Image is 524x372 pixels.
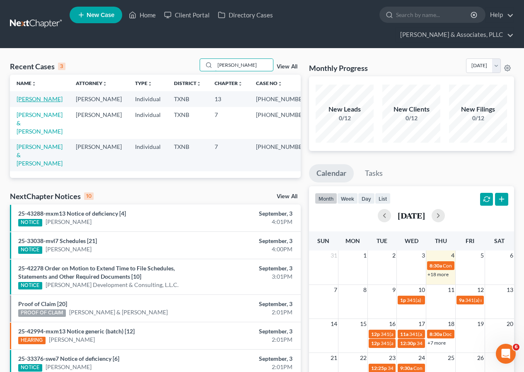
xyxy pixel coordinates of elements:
div: PROOF OF CLAIM [18,309,66,317]
a: Typeunfold_more [135,80,152,86]
iframe: Intercom live chat [496,344,516,364]
i: unfold_more [147,81,152,86]
span: 12 [476,285,485,295]
i: unfold_more [196,81,201,86]
button: month [315,193,337,204]
h2: [DATE] [398,211,425,220]
span: 7 [333,285,338,295]
span: 8 [362,285,367,295]
a: 25-42278 Order on Motion to Extend Time to File Schedules, Statements and Other Required Document... [18,265,175,280]
div: September, 3 [206,327,292,336]
div: 3 [58,63,65,70]
a: View All [277,194,297,199]
td: TXNB [167,139,208,171]
td: [PERSON_NAME] [69,91,128,107]
div: September, 3 [206,300,292,308]
a: [PERSON_NAME] [49,336,95,344]
a: 25-42994-mxm13 Notice generic (batch) [12] [18,328,135,335]
span: Fri [466,237,474,244]
div: 0/12 [382,114,440,122]
div: 2:01PM [206,363,292,371]
div: NOTICE [18,282,42,289]
a: [PERSON_NAME] [17,95,63,102]
div: New Filings [449,105,507,114]
a: [PERSON_NAME] Development & Consulting, L.L.C. [46,281,179,289]
a: [PERSON_NAME] & [PERSON_NAME] [69,308,168,316]
span: 5 [480,250,485,260]
span: 341(a) meeting for [PERSON_NAME] [407,297,487,303]
span: Docket Text: for [PERSON_NAME] [443,331,517,337]
span: 1p [400,297,406,303]
span: 9:30a [400,365,413,371]
span: 11 [447,285,455,295]
span: 9a [459,297,464,303]
span: Mon [345,237,360,244]
span: 6 [509,250,514,260]
a: Case Nounfold_more [256,80,283,86]
span: 1 [362,250,367,260]
button: week [337,193,358,204]
i: unfold_more [31,81,36,86]
a: [PERSON_NAME] [46,363,92,371]
h3: Monthly Progress [309,63,368,73]
a: 25-33376-swe7 Notice of deficiency [6] [18,355,119,362]
a: Help [486,7,514,22]
a: [PERSON_NAME] & [PERSON_NAME] [17,143,63,167]
span: 4 [450,250,455,260]
div: 2:01PM [206,336,292,344]
div: September, 3 [206,264,292,272]
div: 0/12 [316,114,374,122]
a: Directory Cases [214,7,277,22]
span: 17 [418,319,426,329]
span: Wed [405,237,418,244]
span: 26 [476,353,485,363]
span: 341(a) meeting for [465,297,505,303]
span: 12p [371,331,380,337]
span: Thu [435,237,447,244]
span: 16 [388,319,396,329]
span: New Case [87,12,114,18]
a: View All [277,64,297,70]
input: Search by name... [396,7,472,22]
span: 14 [330,319,338,329]
span: Sun [317,237,329,244]
span: 19 [476,319,485,329]
div: September, 3 [206,209,292,218]
a: [PERSON_NAME] [46,245,92,253]
a: [PERSON_NAME] [46,218,92,226]
td: [PHONE_NUMBER] [249,91,314,107]
button: list [375,193,391,204]
span: 341(a) meeting for [PERSON_NAME] [409,331,489,337]
span: 23 [388,353,396,363]
div: New Leads [316,105,374,114]
span: 25 [447,353,455,363]
span: 12:30p [400,340,416,346]
td: [PHONE_NUMBER] [249,139,314,171]
a: Nameunfold_more [17,80,36,86]
a: 25-33038-mvl7 Schedules [21] [18,237,97,244]
span: 3 [421,250,426,260]
a: +18 more [427,271,449,277]
div: Recent Cases [10,61,65,71]
div: HEARING [18,337,46,344]
a: Calendar [309,164,354,182]
div: September, 3 [206,355,292,363]
td: [PHONE_NUMBER] [249,107,314,139]
td: Individual [128,139,167,171]
span: 12:25p [371,365,387,371]
a: Tasks [357,164,390,182]
div: NOTICE [18,219,42,226]
span: 22 [359,353,367,363]
span: 15 [359,319,367,329]
span: 31 [330,250,338,260]
span: 341(a) meeting for [PERSON_NAME] [388,365,468,371]
td: TXNB [167,91,208,107]
span: 9 [391,285,396,295]
a: 25-43288-mxm13 Notice of deficiency [4] [18,210,126,217]
a: Proof of Claim [20] [18,300,67,307]
td: 13 [208,91,249,107]
td: [PERSON_NAME] [69,139,128,171]
span: 8:30a [430,331,442,337]
div: NOTICE [18,364,42,372]
td: Individual [128,91,167,107]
